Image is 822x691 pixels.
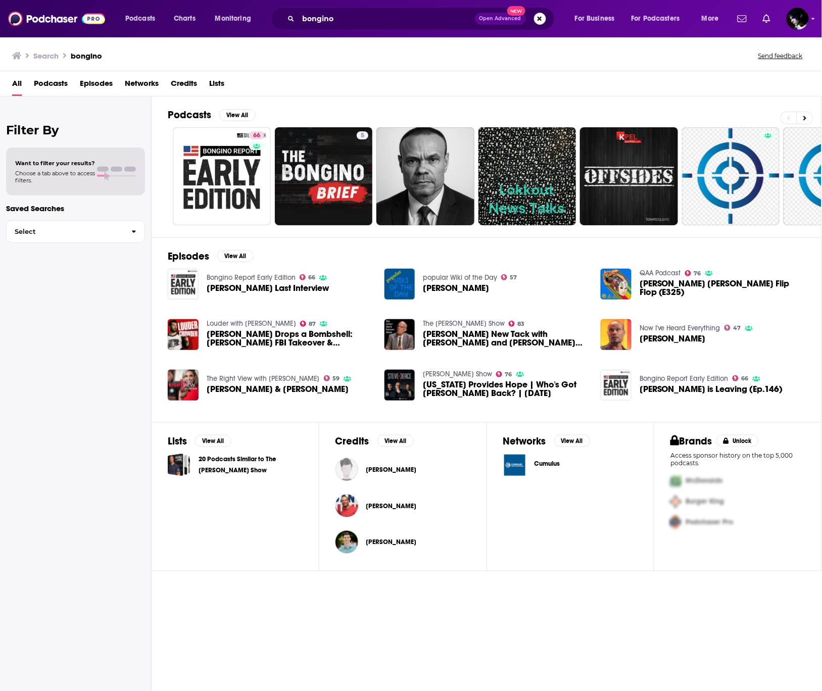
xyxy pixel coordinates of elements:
img: Trump Drops a Bombshell: Bongino’s FBI Takeover & Crowder in Germany Exclusive [168,319,199,350]
h2: Podcasts [168,109,211,121]
span: Monitoring [215,12,251,26]
a: Dan Bongino [601,319,632,350]
img: User Profile [787,8,809,30]
input: Search podcasts, credits, & more... [299,11,475,27]
a: Podcasts [34,75,68,96]
a: 5 [357,131,368,139]
span: Charts [174,12,196,26]
span: [PERSON_NAME] [423,284,489,292]
a: 66 [249,131,264,139]
span: More [702,12,719,26]
a: The Victor Davis Hanson Show [423,319,505,328]
a: 83 [509,321,525,327]
a: 66 [300,274,316,280]
p: Saved Searches [6,204,145,213]
span: Logged in as zreese [787,8,809,30]
a: EpisodesView All [168,250,254,263]
img: Trump’s New Tack with Putin and Bongino’s Cryptic Remarks [384,319,415,350]
span: Cumulus [535,460,560,468]
button: Dan BonginoDan Bongino [335,490,470,522]
a: Dan Bongino is Leaving (Ep.146) [601,370,632,401]
a: PodcastsView All [168,109,256,121]
h2: Brands [670,435,712,448]
button: open menu [695,11,732,27]
h2: Credits [335,435,369,448]
img: Virginia Provides Hope | Who's Got Bongino's Back? | 11/5/21 [384,370,415,401]
span: [PERSON_NAME] [366,502,417,510]
h2: Episodes [168,250,209,263]
a: Episodes [80,75,113,96]
a: Charts [167,11,202,27]
img: Bongino’s Epstein Flip Flop (E325) [601,269,632,300]
span: Select [7,228,123,235]
a: 76 [685,270,701,276]
span: [PERSON_NAME] [366,538,417,547]
span: [PERSON_NAME] is Leaving (Ep.146) [640,385,783,393]
img: Third Pro Logo [666,512,686,533]
a: Dan Bongino [640,334,706,343]
a: Matt Palumbo [366,538,417,547]
a: Steve Deace Show [423,370,492,378]
img: Second Pro Logo [666,491,686,512]
button: View All [219,109,256,121]
span: 83 [518,322,525,326]
button: Open AdvancedNew [475,13,526,25]
span: [PERSON_NAME] New Tack with [PERSON_NAME] and [PERSON_NAME] Cryptic Remarks [423,330,589,347]
h2: Filter By [6,123,145,137]
span: 76 [694,271,701,276]
a: popular Wiki of the Day [423,273,497,282]
button: Unlock [716,435,759,447]
a: Lara Trump & Dan Bongino [168,370,199,401]
span: [PERSON_NAME] [640,334,706,343]
a: Louder with Crowder [207,319,296,328]
button: Matt PalumboMatt Palumbo [335,526,470,559]
a: Dan Bongino is Leaving (Ep.146) [640,385,783,393]
span: 59 [332,376,340,381]
img: Dan Bongino [335,495,358,517]
a: CreditsView All [335,435,414,448]
a: Matt Palumbo [335,531,358,554]
span: [PERSON_NAME] Drops a Bombshell: [PERSON_NAME] FBI Takeover & [PERSON_NAME] in [GEOGRAPHIC_DATA] ... [207,330,372,347]
a: Dan Bongino’s Last Interview [207,284,329,292]
button: Isabel BonginoIsabel Bongino [335,454,470,486]
a: Bongino’s Epstein Flip Flop (E325) [640,279,805,297]
span: 66 [308,275,315,280]
button: open menu [625,11,695,27]
span: 66 [742,376,749,381]
span: [PERSON_NAME] & [PERSON_NAME] [207,385,349,393]
button: View All [377,435,414,447]
a: ListsView All [168,435,231,448]
img: Cumulus logo [503,454,526,477]
span: [US_STATE] Provides Hope | Who's Got [PERSON_NAME] Back? | [DATE] [423,380,589,398]
h3: Search [33,51,59,61]
h2: Networks [503,435,546,448]
p: Access sponsor history on the top 5,000 podcasts. [670,452,805,467]
a: Cumulus logoCumulus [503,454,638,477]
a: 66 [173,127,271,225]
a: Dan Bongino [366,502,417,510]
img: Dan Bongino’s Last Interview [168,269,199,300]
span: 20 Podcasts Similar to The Dan Bongino Show [168,454,190,476]
a: Show notifications dropdown [734,10,751,27]
img: Dan Bongino [384,269,415,300]
span: 57 [510,275,517,280]
h3: bongino [71,51,102,61]
span: [PERSON_NAME] [366,466,417,474]
a: Networks [125,75,159,96]
a: QAA Podcast [640,269,681,277]
a: All [12,75,22,96]
button: View All [554,435,591,447]
a: Bongino Report Early Edition [640,374,729,383]
button: Select [6,220,145,243]
button: open menu [118,11,168,27]
img: Podchaser - Follow, Share and Rate Podcasts [8,9,105,28]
